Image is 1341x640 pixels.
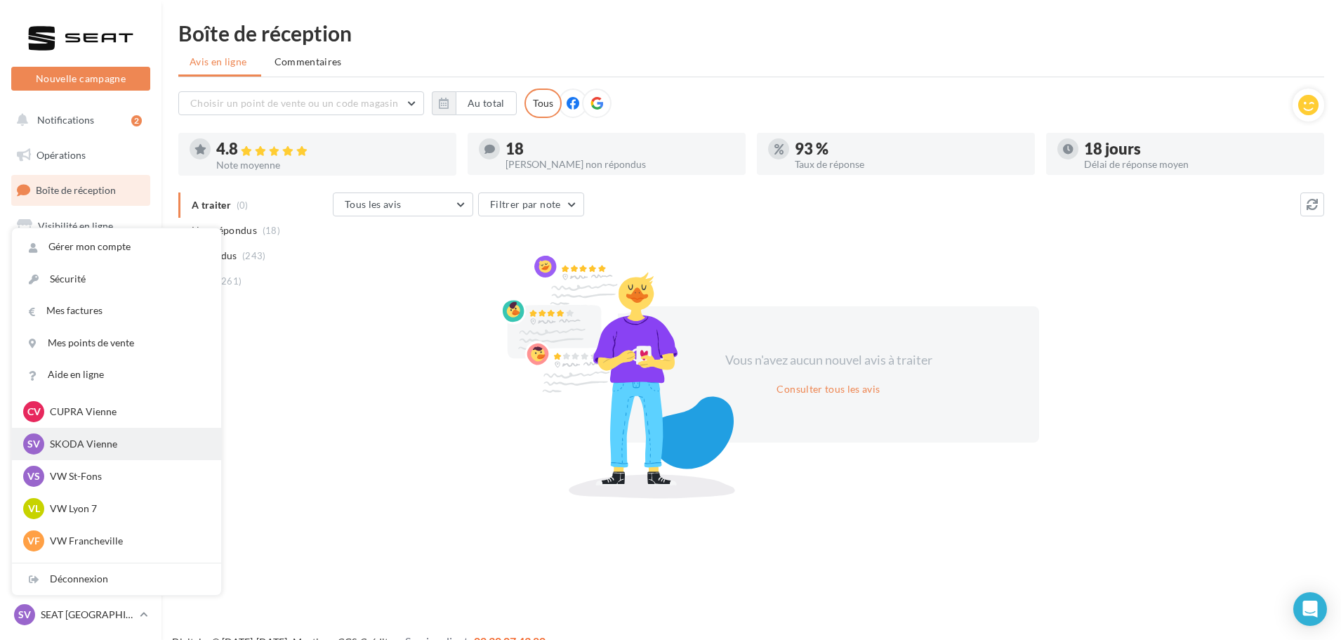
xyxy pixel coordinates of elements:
span: Notifications [37,114,94,126]
a: Campagnes DataOnDemand [8,433,153,474]
span: Boîte de réception [36,184,116,196]
p: VW Francheville [50,534,204,548]
a: Visibilité en ligne [8,211,153,241]
button: Notifications 2 [8,105,147,135]
span: (261) [218,275,242,287]
p: VW Lyon 7 [50,502,204,516]
p: SKODA Vienne [50,437,204,451]
a: Campagnes [8,247,153,276]
a: Aide en ligne [12,359,221,391]
a: Gérer mon compte [12,231,221,263]
span: VF [27,534,40,548]
button: Au total [456,91,517,115]
span: (18) [263,225,280,236]
div: Taux de réponse [795,159,1024,169]
button: Au total [432,91,517,115]
span: Opérations [37,149,86,161]
button: Nouvelle campagne [11,67,150,91]
a: Calendrier [8,351,153,381]
div: 4.8 [216,141,445,157]
p: VW St-Fons [50,469,204,483]
a: Boîte de réception [8,175,153,205]
button: Tous les avis [333,192,473,216]
a: Mes points de vente [12,327,221,359]
div: [PERSON_NAME] non répondus [506,159,734,169]
span: Tous les avis [345,198,402,210]
a: PLV et print personnalisable [8,386,153,427]
div: Vous n'avez aucun nouvel avis à traiter [708,351,949,370]
div: Tous [524,89,562,118]
div: Déconnexion [12,563,221,595]
a: Mes factures [12,295,221,327]
span: SV [27,437,40,451]
span: (243) [242,250,266,261]
div: Délai de réponse moyen [1084,159,1313,169]
span: VL [28,502,40,516]
div: 93 % [795,141,1024,157]
div: Open Intercom Messenger [1293,592,1327,626]
span: Choisir un point de vente ou un code magasin [190,97,398,109]
span: Commentaires [275,55,342,69]
div: 18 [506,141,734,157]
button: Filtrer par note [478,192,584,216]
a: Sécurité [12,263,221,295]
a: Opérations [8,141,153,170]
div: Note moyenne [216,160,445,170]
span: SV [18,608,31,622]
span: CV [27,405,41,419]
p: SEAT [GEOGRAPHIC_DATA] [41,608,134,622]
div: 2 [131,115,142,126]
button: Choisir un point de vente ou un code magasin [178,91,424,115]
button: Consulter tous les avis [771,381,885,398]
span: VS [27,469,40,483]
div: Boîte de réception [178,22,1324,44]
span: Non répondus [192,223,257,237]
a: SV SEAT [GEOGRAPHIC_DATA] [11,601,150,628]
div: 18 jours [1084,141,1313,157]
p: CUPRA Vienne [50,405,204,419]
span: Visibilité en ligne [38,220,113,232]
a: Contacts [8,281,153,311]
a: Médiathèque [8,316,153,346]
